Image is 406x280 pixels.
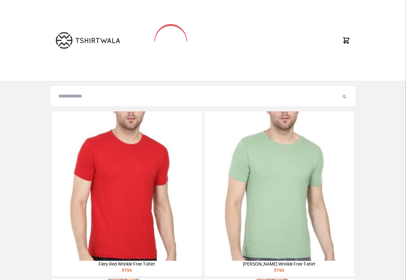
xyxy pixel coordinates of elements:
[52,267,202,276] div: ₹ 799
[204,267,354,276] div: ₹ 799
[204,261,354,267] div: [PERSON_NAME] Wrinkle Free T-shirt
[204,111,354,261] img: 4M6A2211-320x320.jpg
[341,92,348,100] button: Submit your search query.
[56,32,120,49] img: TW-LOGO-400-104.png
[204,111,354,276] a: [PERSON_NAME] Wrinkle Free T-shirt₹799
[52,111,202,276] a: Fiery Red Wrinkle Free T-shirt₹799
[52,111,202,261] img: 4M6A2225-320x320.jpg
[52,261,202,267] div: Fiery Red Wrinkle Free T-shirt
